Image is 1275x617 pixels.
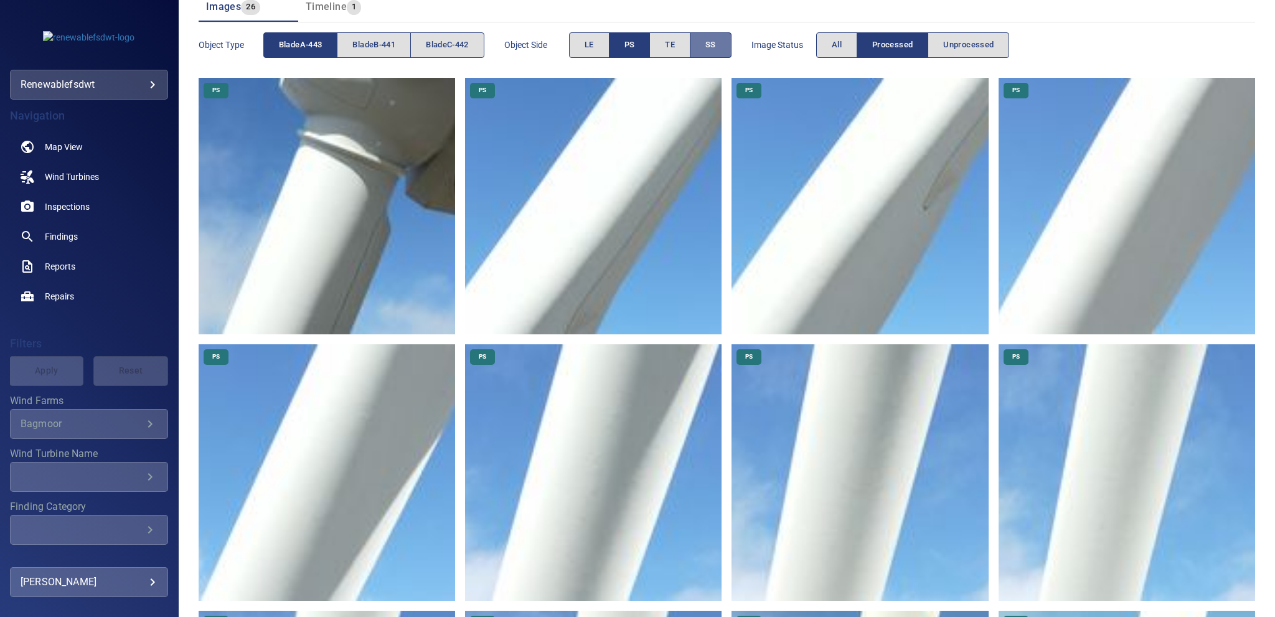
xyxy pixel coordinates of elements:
[1005,86,1027,95] span: PS
[279,38,322,52] span: bladeA-443
[690,32,732,58] button: SS
[10,449,168,459] label: Wind Turbine Name
[10,222,168,252] a: findings noActive
[306,1,347,12] span: Timeline
[857,32,928,58] button: Processed
[206,1,241,12] span: Images
[705,38,716,52] span: SS
[263,32,484,58] div: objectType
[45,141,83,153] span: Map View
[205,352,227,361] span: PS
[10,515,168,545] div: Finding Category
[665,38,675,52] span: TE
[45,171,99,183] span: Wind Turbines
[10,252,168,281] a: reports noActive
[649,32,690,58] button: TE
[337,32,411,58] button: bladeB-441
[10,409,168,439] div: Wind Farms
[43,31,134,44] img: renewablefsdwt-logo
[45,260,75,273] span: Reports
[410,32,484,58] button: bladeC-442
[352,38,395,52] span: bladeB-441
[624,38,635,52] span: PS
[263,32,338,58] button: bladeA-443
[585,38,594,52] span: LE
[738,86,760,95] span: PS
[10,192,168,222] a: inspections noActive
[205,86,227,95] span: PS
[10,162,168,192] a: windturbines noActive
[872,38,913,52] span: Processed
[199,39,263,51] span: Object type
[943,38,994,52] span: Unprocessed
[45,200,90,213] span: Inspections
[10,396,168,406] label: Wind Farms
[569,32,732,58] div: objectSide
[609,32,651,58] button: PS
[751,39,816,51] span: Image Status
[426,38,469,52] span: bladeC-442
[10,337,168,350] h4: Filters
[21,418,143,430] div: Bagmoor
[21,75,158,95] div: renewablefsdwt
[738,352,760,361] span: PS
[471,352,494,361] span: PS
[816,32,857,58] button: All
[10,70,168,100] div: renewablefsdwt
[504,39,569,51] span: Object Side
[10,110,168,122] h4: Navigation
[10,502,168,512] label: Finding Category
[816,32,1010,58] div: imageStatus
[471,86,494,95] span: PS
[1005,352,1027,361] span: PS
[21,572,158,592] div: [PERSON_NAME]
[10,132,168,162] a: map noActive
[569,32,609,58] button: LE
[10,281,168,311] a: repairs noActive
[45,290,74,303] span: Repairs
[45,230,78,243] span: Findings
[928,32,1009,58] button: Unprocessed
[832,38,842,52] span: All
[10,462,168,492] div: Wind Turbine Name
